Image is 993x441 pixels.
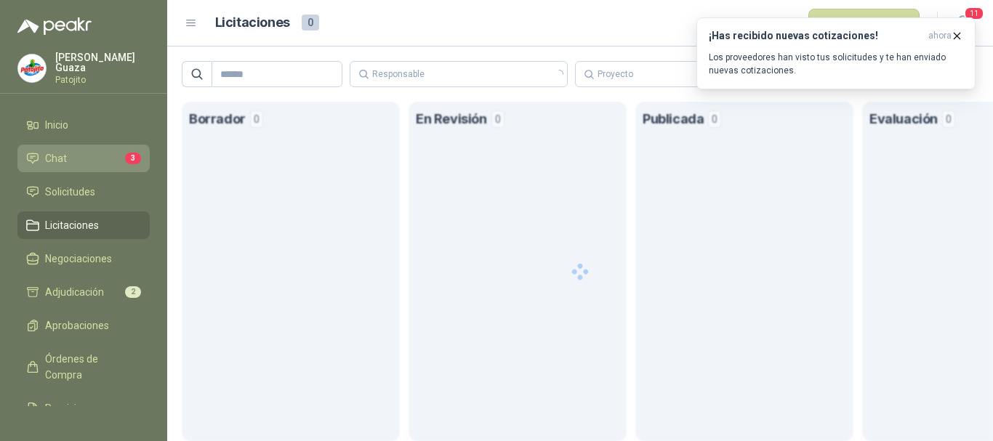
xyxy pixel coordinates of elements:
[17,345,150,389] a: Órdenes de Compra
[45,217,99,233] span: Licitaciones
[18,54,46,82] img: Company Logo
[808,9,920,38] button: Nueva Licitación
[17,145,150,172] a: Chat3
[17,211,150,239] a: Licitaciones
[949,10,976,36] button: 11
[45,284,104,300] span: Adjudicación
[17,245,150,272] a: Negociaciones
[45,400,99,416] span: Remisiones
[17,111,150,139] a: Inicio
[45,117,68,133] span: Inicio
[17,17,92,35] img: Logo peakr
[302,15,319,31] span: 0
[45,351,136,383] span: Órdenes de Compra
[17,278,150,306] a: Adjudicación2
[17,178,150,206] a: Solicitudes
[709,51,963,77] p: Los proveedores han visto tus solicitudes y te han enviado nuevas cotizaciones.
[696,17,976,89] button: ¡Has recibido nuevas cotizaciones!ahora Los proveedores han visto tus solicitudes y te han enviad...
[928,30,952,42] span: ahora
[17,312,150,339] a: Aprobaciones
[964,7,984,20] span: 11
[45,317,109,333] span: Aprobaciones
[17,395,150,422] a: Remisiones
[553,69,563,79] span: loading
[215,12,290,33] h1: Licitaciones
[55,52,150,73] p: [PERSON_NAME] Guaza
[125,153,141,164] span: 3
[55,76,150,84] p: Patojito
[45,184,95,200] span: Solicitudes
[45,251,112,267] span: Negociaciones
[45,150,67,166] span: Chat
[125,286,141,298] span: 2
[709,30,922,42] h3: ¡Has recibido nuevas cotizaciones!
